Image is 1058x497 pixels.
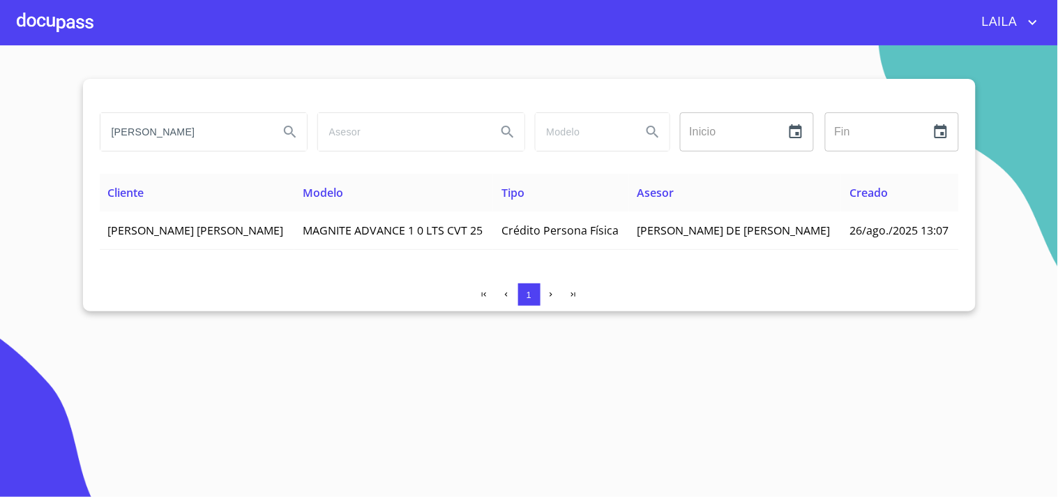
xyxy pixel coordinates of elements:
[501,185,524,200] span: Tipo
[518,283,541,306] button: 1
[100,113,268,151] input: search
[527,290,531,300] span: 1
[637,223,831,238] span: [PERSON_NAME] DE [PERSON_NAME]
[491,115,524,149] button: Search
[303,185,343,200] span: Modelo
[636,115,670,149] button: Search
[273,115,307,149] button: Search
[849,223,949,238] span: 26/ago./2025 13:07
[972,11,1041,34] button: account of current user
[303,223,483,238] span: MAGNITE ADVANCE 1 0 LTS CVT 25
[536,113,630,151] input: search
[108,223,284,238] span: [PERSON_NAME] [PERSON_NAME]
[972,11,1025,34] span: LAILA
[637,185,674,200] span: Asesor
[108,185,144,200] span: Cliente
[501,223,619,238] span: Crédito Persona Física
[849,185,888,200] span: Creado
[318,113,485,151] input: search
